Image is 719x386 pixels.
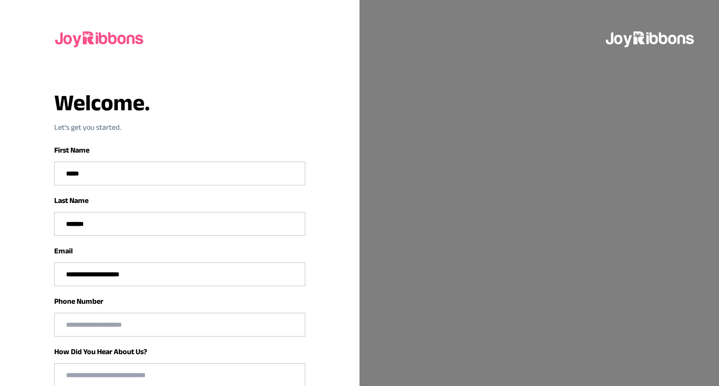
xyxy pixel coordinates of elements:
label: Phone Number [54,297,103,305]
img: joyribbons [54,23,146,53]
label: How Did You Hear About Us? [54,347,147,356]
h3: Welcome. [54,91,305,114]
p: Let‘s get you started. [54,122,305,133]
img: joyribbons [605,23,696,53]
label: Email [54,247,73,255]
label: First Name [54,146,89,154]
label: Last Name [54,196,88,204]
